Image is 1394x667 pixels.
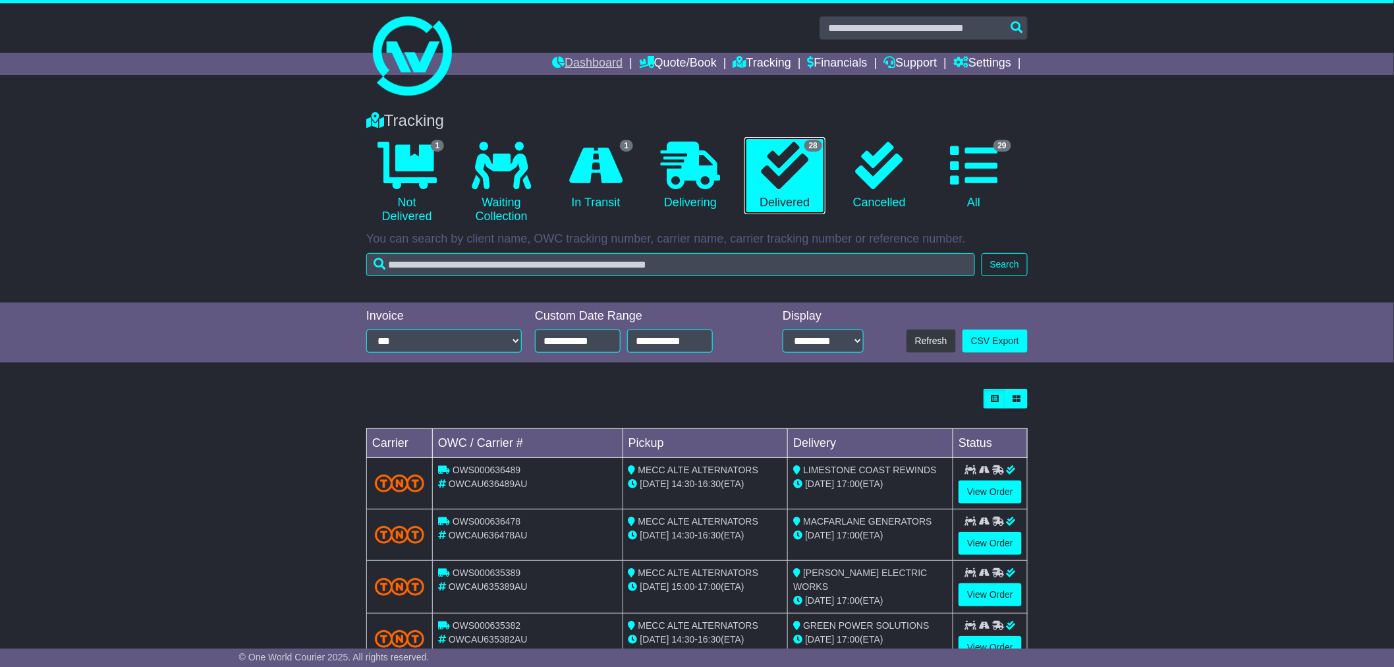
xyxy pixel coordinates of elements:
[433,429,623,458] td: OWC / Carrier #
[375,526,424,544] img: TNT_Domestic.png
[449,530,528,540] span: OWCAU636478AU
[620,140,634,152] span: 1
[628,633,783,647] div: - (ETA)
[367,429,433,458] td: Carrier
[366,137,447,229] a: 1 Not Delivered
[640,530,669,540] span: [DATE]
[672,478,695,489] span: 14:30
[239,652,430,662] span: © One World Courier 2025. All rights reserved.
[793,529,947,542] div: (ETA)
[793,567,927,592] span: [PERSON_NAME] ELECTRIC WORKS
[698,530,721,540] span: 16:30
[953,53,1011,75] a: Settings
[982,253,1028,276] button: Search
[803,620,929,631] span: GREEN POWER SOLUTIONS
[906,330,956,353] button: Refresh
[803,516,932,527] span: MACFARLANE GENERATORS
[375,578,424,596] img: TNT_Domestic.png
[460,137,542,229] a: Waiting Collection
[628,529,783,542] div: - (ETA)
[638,516,759,527] span: MECC ALTE ALTERNATORS
[453,516,521,527] span: OWS000636478
[555,137,636,215] a: 1 In Transit
[805,530,834,540] span: [DATE]
[453,465,521,475] span: OWS000636489
[805,634,834,645] span: [DATE]
[805,478,834,489] span: [DATE]
[672,581,695,592] span: 15:00
[803,465,937,475] span: LIMESTONE COAST REWINDS
[884,53,937,75] a: Support
[650,137,731,215] a: Delivering
[449,581,528,592] span: OWCAU635389AU
[804,140,822,152] span: 28
[959,583,1022,606] a: View Order
[638,567,759,578] span: MECC ALTE ALTERNATORS
[793,594,947,608] div: (ETA)
[640,478,669,489] span: [DATE]
[993,140,1011,152] span: 29
[934,137,1015,215] a: 29 All
[839,137,920,215] a: Cancelled
[628,477,783,491] div: - (ETA)
[837,595,860,606] span: 17:00
[744,137,825,215] a: 28 Delivered
[793,633,947,647] div: (ETA)
[535,309,746,324] div: Custom Date Range
[837,530,860,540] span: 17:00
[623,429,788,458] td: Pickup
[959,532,1022,555] a: View Order
[793,477,947,491] div: (ETA)
[366,232,1028,246] p: You can search by client name, OWC tracking number, carrier name, carrier tracking number or refe...
[638,465,759,475] span: MECC ALTE ALTERNATORS
[837,478,860,489] span: 17:00
[640,581,669,592] span: [DATE]
[808,53,868,75] a: Financials
[837,634,860,645] span: 17:00
[783,309,864,324] div: Display
[449,478,528,489] span: OWCAU636489AU
[638,620,759,631] span: MECC ALTE ALTERNATORS
[672,530,695,540] span: 14:30
[453,567,521,578] span: OWS000635389
[698,634,721,645] span: 16:30
[962,330,1028,353] a: CSV Export
[733,53,791,75] a: Tracking
[639,53,717,75] a: Quote/Book
[375,630,424,648] img: TNT_Domestic.png
[449,634,528,645] span: OWCAU635382AU
[640,634,669,645] span: [DATE]
[628,580,783,594] div: - (ETA)
[698,478,721,489] span: 16:30
[552,53,623,75] a: Dashboard
[431,140,445,152] span: 1
[360,111,1034,130] div: Tracking
[959,636,1022,659] a: View Order
[366,309,522,324] div: Invoice
[953,429,1028,458] td: Status
[788,429,953,458] td: Delivery
[959,480,1022,504] a: View Order
[453,620,521,631] span: OWS000635382
[375,475,424,492] img: TNT_Domestic.png
[698,581,721,592] span: 17:00
[672,634,695,645] span: 14:30
[805,595,834,606] span: [DATE]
